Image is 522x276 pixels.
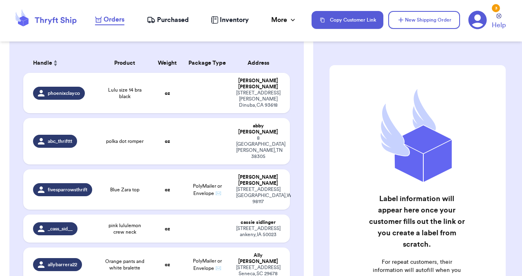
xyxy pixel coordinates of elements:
strong: oz [165,226,170,231]
span: Handle [33,59,52,68]
strong: oz [165,91,170,96]
span: Orders [104,15,124,24]
span: Orange pants and white bralette [103,258,146,271]
span: Blue Zara top [110,186,139,193]
span: phoenixclayco [48,90,80,96]
strong: oz [165,139,170,144]
span: Lulu size 14 bra black [103,87,146,100]
span: Purchased [157,15,189,25]
span: polka dot romper [106,138,144,145]
span: Inventory [220,15,249,25]
h2: Label information will appear here once your customer fills out the link or you create a label fr... [368,193,465,250]
a: Inventory [211,15,249,25]
button: Copy Customer Link [312,11,383,29]
div: cassie sidlinger [236,219,280,226]
div: [STREET_ADDRESS] ankeny , IA 50023 [236,226,280,238]
th: Address [231,53,290,73]
div: [STREET_ADDRESS][PERSON_NAME] Dinuba , CA 93618 [236,90,280,108]
strong: oz [165,262,170,267]
button: Sort ascending [52,58,59,68]
a: 3 [468,11,487,29]
span: _cass_sid__ [48,226,73,232]
th: Weight [151,53,183,73]
div: [PERSON_NAME] [PERSON_NAME] [236,174,280,186]
span: fivesparrowsthrift [48,186,87,193]
div: 8 [GEOGRAPHIC_DATA] [PERSON_NAME] , TN 38305 [236,135,280,160]
a: Help [492,13,506,30]
th: Product [98,53,151,73]
div: [STREET_ADDRESS] [GEOGRAPHIC_DATA] , WA 98117 [236,186,280,205]
th: Package Type [183,53,231,73]
div: Ally [PERSON_NAME] [236,252,280,265]
span: PolyMailer or Envelope ✉️ [193,184,222,196]
span: Help [492,20,506,30]
span: allybarrera22 [48,261,77,268]
div: 3 [492,4,500,12]
div: abby [PERSON_NAME] [236,123,280,135]
span: pink lululemon crew neck [103,222,146,235]
span: abc_thrifttt [48,138,72,145]
div: More [271,15,297,25]
button: New Shipping Order [388,11,460,29]
div: [PERSON_NAME] [PERSON_NAME] [236,78,280,90]
a: Purchased [147,15,189,25]
strong: oz [165,187,170,192]
a: Orders [95,15,124,25]
span: PolyMailer or Envelope ✉️ [193,258,222,271]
